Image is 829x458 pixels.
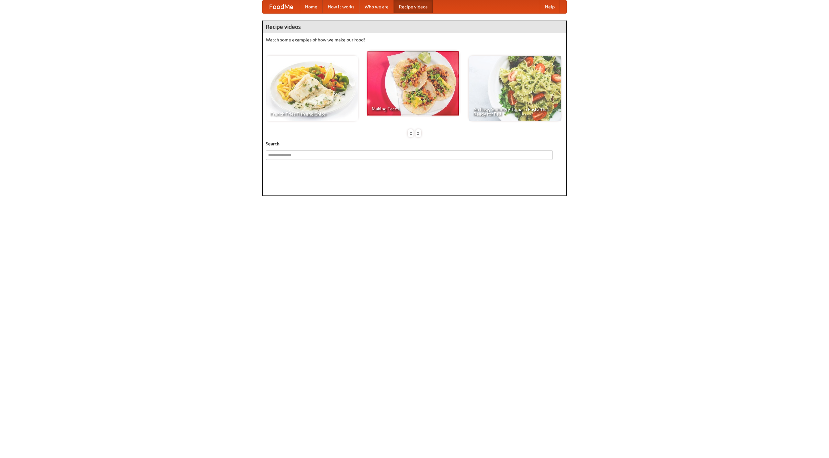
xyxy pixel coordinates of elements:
[367,51,459,116] a: Making Tacos
[473,107,556,116] span: An Easy, Summery Tomato Pasta That's Ready for Fall
[300,0,323,13] a: Home
[408,129,414,137] div: «
[372,106,455,111] span: Making Tacos
[540,0,560,13] a: Help
[263,20,566,33] h4: Recipe videos
[469,56,561,121] a: An Easy, Summery Tomato Pasta That's Ready for Fall
[323,0,359,13] a: How it works
[263,0,300,13] a: FoodMe
[359,0,394,13] a: Who we are
[394,0,433,13] a: Recipe videos
[266,56,358,121] a: French Fries Fish and Chips
[266,140,563,147] h5: Search
[266,37,563,43] p: Watch some examples of how we make our food!
[415,129,421,137] div: »
[270,112,353,116] span: French Fries Fish and Chips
